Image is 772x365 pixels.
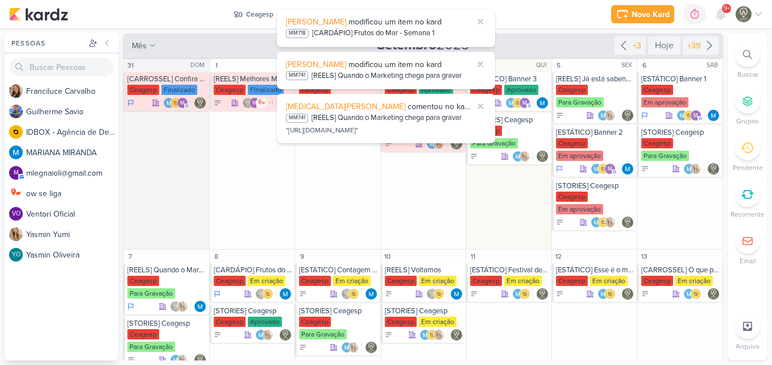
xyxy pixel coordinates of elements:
[708,288,719,300] div: Responsável: Leviê Agência de Marketing Digital
[433,288,445,300] img: IDBOX - Agência de Design
[286,114,308,123] div: MM741
[280,329,291,341] div: Responsável: Leviê Agência de Marketing Digital
[312,113,462,124] div: [REELS] Quando o Marketing chega para gravar
[641,74,720,84] div: [ESTÁTICO] Banner 1
[299,343,307,351] div: A Fazer
[214,317,246,327] div: Ceagesp
[683,288,704,300] div: Colaboradores: MARIANA MIRANDA, IDBOX - Agência de Design
[470,74,549,84] div: [ESTÁTICO] Banner 3
[519,288,530,300] img: IDBOX - Agência de Design
[470,85,502,95] div: Ceagesp
[214,276,246,286] div: Ceagesp
[9,166,23,180] div: mlegnaioli@gmail.com
[299,317,331,327] div: Ceagesp
[26,208,118,220] div: V e n t o r i O f i c i a l
[737,69,758,80] p: Buscar
[694,113,698,119] p: m
[419,276,456,286] div: Em criação
[132,40,147,52] span: mês
[505,97,517,109] img: MARIANA MIRANDA
[553,60,565,71] div: 5
[127,342,175,352] div: Para Gravação
[214,85,246,95] div: Ceagesp
[163,97,175,109] img: MARIANA MIRANDA
[9,227,23,241] img: Yasmin Yumi
[622,163,633,175] img: MARIANA MIRANDA
[676,110,704,121] div: Colaboradores: MARIANA MIRANDA, IDBOX - Agência de Design, mlegnaioli@gmail.com
[556,218,564,226] div: A Fazer
[419,85,453,95] div: Aprovado
[591,163,602,175] img: MARIANA MIRANDA
[641,276,673,286] div: Ceagesp
[426,138,447,150] div: Colaboradores: MARIANA MIRANDA, Yasmin Yumi
[556,290,564,298] div: A Fazer
[467,251,479,262] div: 11
[420,329,447,341] div: Colaboradores: MARIANA MIRANDA, IDBOX - Agência de Design, Yasmin Yumi
[385,276,417,286] div: Ceagesp
[280,288,291,300] img: MARIANA MIRANDA
[632,9,670,20] div: Novo Kard
[214,74,293,84] div: [REELS] Melhores Momentos (matérias da TV)
[556,204,603,214] div: Em aprovação
[641,97,688,107] div: Em aprovação
[299,276,331,286] div: Ceagesp
[648,36,680,55] div: Hoje
[470,115,549,125] div: [STORIES] Ceagesp
[690,110,702,121] div: mlegnaioli@gmail.com
[194,97,206,109] img: Leviê Agência de Marketing Digital
[591,163,619,175] div: Colaboradores: MARIANA MIRANDA, IDBOX - Agência de Design, mlegnaioli@gmail.com
[641,138,673,148] div: Ceagesp
[280,329,291,341] img: Leviê Agência de Marketing Digital
[170,301,181,312] img: Leviê Agência de Marketing Digital
[537,151,548,162] div: Responsável: Leviê Agência de Marketing Digital
[597,163,609,175] img: IDBOX - Agência de Design
[731,209,765,219] p: Recorrente
[286,71,308,80] div: MM741
[127,74,207,84] div: [CARROSSEL] Confira os momentos especiais do nosso Festival de Sopas
[736,6,752,22] img: Leviê Agência de Marketing Digital
[451,138,462,150] div: Responsável: Leviê Agência de Marketing Digital
[280,288,291,300] div: Responsável: MARIANA MIRANDA
[556,151,603,161] div: Em aprovação
[537,288,548,300] div: Responsável: Leviê Agência de Marketing Digital
[214,306,293,316] div: [STORIES] Ceagesp
[248,276,285,286] div: Em criação
[426,329,438,341] img: IDBOX - Agência de Design
[127,276,159,286] div: Ceagesp
[420,329,431,341] img: MARIANA MIRANDA
[248,317,282,327] div: Aprovado
[708,163,719,175] img: Leviê Agência de Marketing Digital
[9,84,23,98] img: Franciluce Carvalho
[556,97,604,107] div: Para Gravação
[9,105,23,118] img: Guilherme Savio
[604,163,616,175] div: mlegnaioli@gmail.com
[724,4,730,13] span: 9+
[556,138,588,148] div: Ceagesp
[211,251,222,262] div: 8
[470,276,502,286] div: Ceagesp
[591,217,602,228] img: MARIANA MIRANDA
[740,256,756,266] p: Email
[597,110,609,121] img: MARIANA MIRANDA
[597,288,609,300] img: MARIANA MIRANDA
[604,288,616,300] img: IDBOX - Agência de Design
[127,329,159,339] div: Ceagesp
[622,217,633,228] div: Responsável: Leviê Agência de Marketing Digital
[286,125,486,136] div: "[URL][DOMAIN_NAME]"
[299,290,307,298] div: A Fazer
[214,99,222,107] div: To Do
[299,85,331,95] div: Ceagesp
[180,101,185,106] p: m
[385,306,464,316] div: [STORIES] Ceagesp
[385,266,464,275] div: [REELS] Voltamos
[366,342,377,353] img: Leviê Agência de Marketing Digital
[194,301,206,312] img: MARIANA MIRANDA
[470,290,478,298] div: A Fazer
[127,266,207,275] div: [REELS] Quando o Marketing chega para gravar
[194,97,206,109] div: Responsável: Leviê Agência de Marketing Digital
[248,85,284,95] div: Finalizado
[312,70,462,82] div: [REELS] Quando o Marketing chega para gravar
[736,341,759,351] p: Arquivo
[537,151,548,162] img: Leviê Agência de Marketing Digital
[408,102,472,111] span: comentou no kard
